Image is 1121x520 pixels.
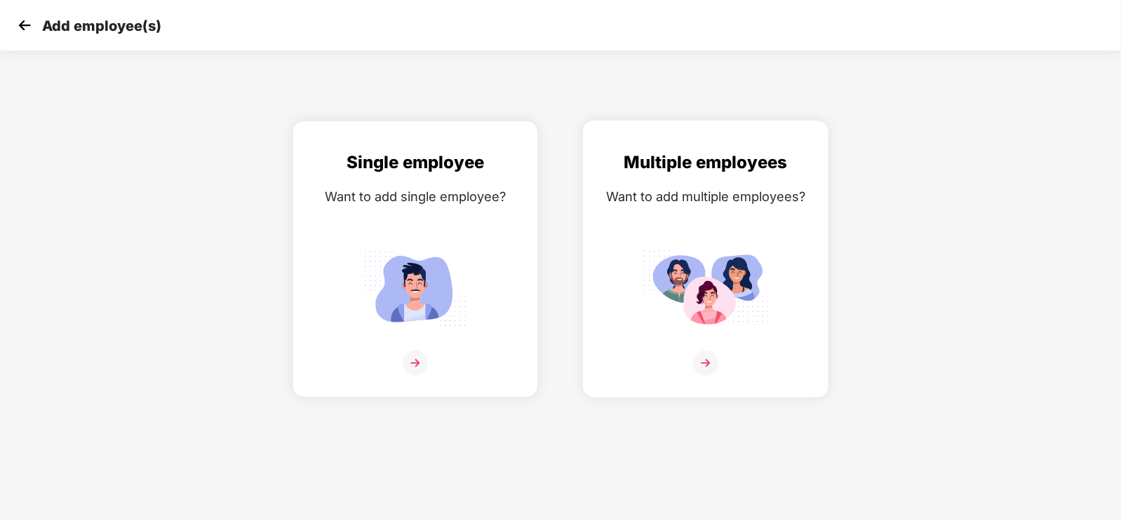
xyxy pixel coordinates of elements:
img: svg+xml;base64,PHN2ZyB4bWxucz0iaHR0cDovL3d3dy53My5vcmcvMjAwMC9zdmciIHdpZHRoPSIzNiIgaGVpZ2h0PSIzNi... [403,350,428,376]
img: svg+xml;base64,PHN2ZyB4bWxucz0iaHR0cDovL3d3dy53My5vcmcvMjAwMC9zdmciIHdpZHRoPSIzNiIgaGVpZ2h0PSIzNi... [693,350,718,376]
img: svg+xml;base64,PHN2ZyB4bWxucz0iaHR0cDovL3d3dy53My5vcmcvMjAwMC9zdmciIGlkPSJTaW5nbGVfZW1wbG95ZWUiIH... [352,245,478,332]
div: Want to add single employee? [307,186,523,207]
div: Multiple employees [598,149,814,176]
img: svg+xml;base64,PHN2ZyB4bWxucz0iaHR0cDovL3d3dy53My5vcmcvMjAwMC9zdmciIHdpZHRoPSIzMCIgaGVpZ2h0PSIzMC... [14,15,35,36]
p: Add employee(s) [42,18,161,34]
img: svg+xml;base64,PHN2ZyB4bWxucz0iaHR0cDovL3d3dy53My5vcmcvMjAwMC9zdmciIGlkPSJNdWx0aXBsZV9lbXBsb3llZS... [643,245,769,332]
div: Single employee [307,149,523,176]
div: Want to add multiple employees? [598,186,814,207]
